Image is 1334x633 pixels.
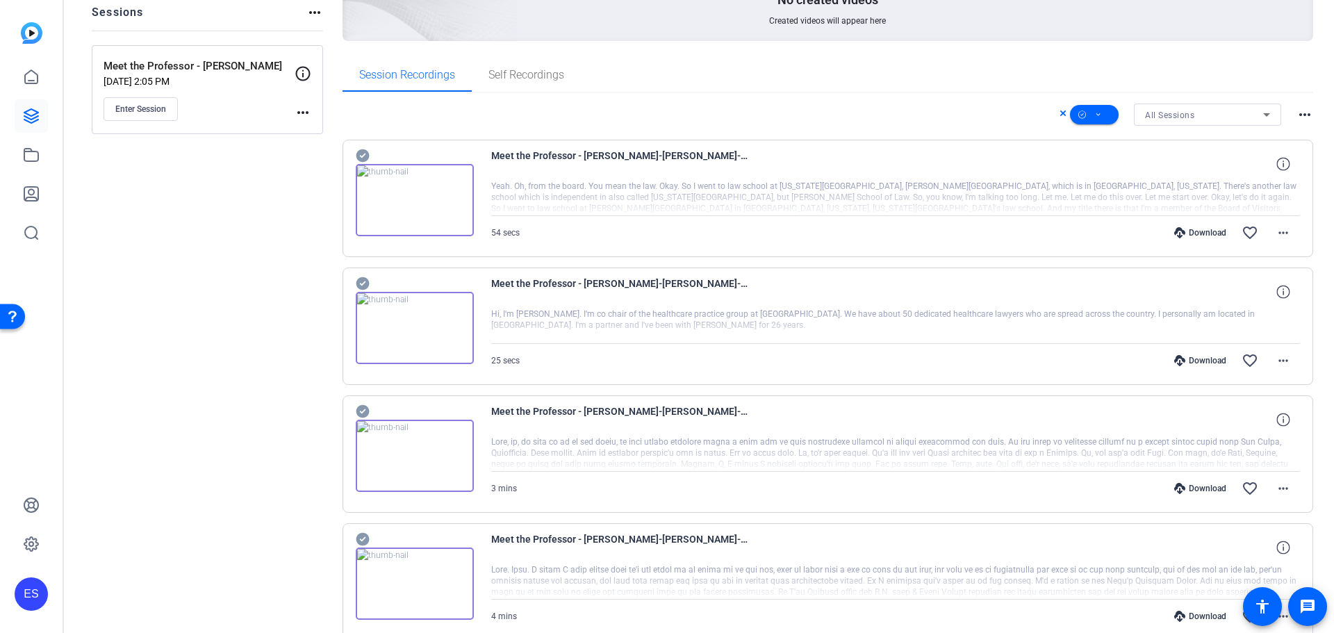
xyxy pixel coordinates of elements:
mat-icon: favorite_border [1242,480,1258,497]
span: All Sessions [1145,110,1194,120]
div: Download [1167,227,1233,238]
span: Meet the Professor - [PERSON_NAME]-[PERSON_NAME]-2024-11-04-13-16-04-295-0 [491,147,748,181]
button: Enter Session [104,97,178,121]
span: Enter Session [115,104,166,115]
mat-icon: accessibility [1254,598,1271,615]
img: thumb-nail [356,164,474,236]
span: 25 secs [491,356,520,365]
mat-icon: favorite_border [1242,608,1258,625]
div: Download [1167,483,1233,494]
span: 3 mins [491,484,517,493]
span: Session Recordings [359,69,455,81]
div: Download [1167,355,1233,366]
span: Meet the Professor - [PERSON_NAME]-[PERSON_NAME]-2024-11-04-13-11-23-721-0 [491,403,748,436]
h2: Sessions [92,4,144,31]
span: Self Recordings [488,69,564,81]
mat-icon: favorite_border [1242,352,1258,369]
p: Meet the Professor - [PERSON_NAME] [104,58,295,74]
div: Download [1167,611,1233,622]
span: 54 secs [491,228,520,238]
mat-icon: more_horiz [1275,352,1292,369]
span: Created videos will appear here [769,15,886,26]
mat-icon: message [1299,598,1316,615]
div: ES [15,577,48,611]
mat-icon: more_horiz [1296,106,1313,123]
mat-icon: more_horiz [1275,224,1292,241]
img: thumb-nail [356,420,474,492]
img: thumb-nail [356,548,474,620]
span: Meet the Professor - [PERSON_NAME]-[PERSON_NAME]-2024-11-04-13-15-19-843-0 [491,275,748,309]
p: [DATE] 2:05 PM [104,76,295,87]
mat-icon: more_horiz [306,4,323,21]
mat-icon: more_horiz [295,104,311,121]
img: blue-gradient.svg [21,22,42,44]
span: Meet the Professor - [PERSON_NAME]-[PERSON_NAME]-2024-11-04-13-06-49-382-0 [491,531,748,564]
mat-icon: favorite_border [1242,224,1258,241]
mat-icon: more_horiz [1275,608,1292,625]
img: thumb-nail [356,292,474,364]
span: 4 mins [491,611,517,621]
mat-icon: more_horiz [1275,480,1292,497]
